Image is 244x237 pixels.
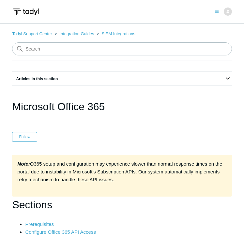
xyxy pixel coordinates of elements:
[53,31,95,36] li: Integration Guides
[12,155,232,197] div: O365 setup and configuration may experience slower than normal response times on the portal due t...
[12,6,40,18] img: Todyl Support Center Help Center home page
[215,8,219,14] button: Toggle navigation menu
[12,99,105,114] h1: Microsoft Office 365
[12,132,37,142] button: Follow Article
[12,77,58,81] span: Articles in this section
[12,31,53,36] li: Todyl Support Center
[12,42,232,55] input: Search
[17,161,30,167] strong: Note:
[25,221,54,227] a: Prerequisites
[25,229,96,235] a: Configure Office 365 API Access
[12,197,232,213] h1: Sections
[12,31,52,36] a: Todyl Support Center
[95,31,135,36] li: SIEM Integrations
[101,31,135,36] a: SIEM Integrations
[59,31,94,36] a: Integration Guides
